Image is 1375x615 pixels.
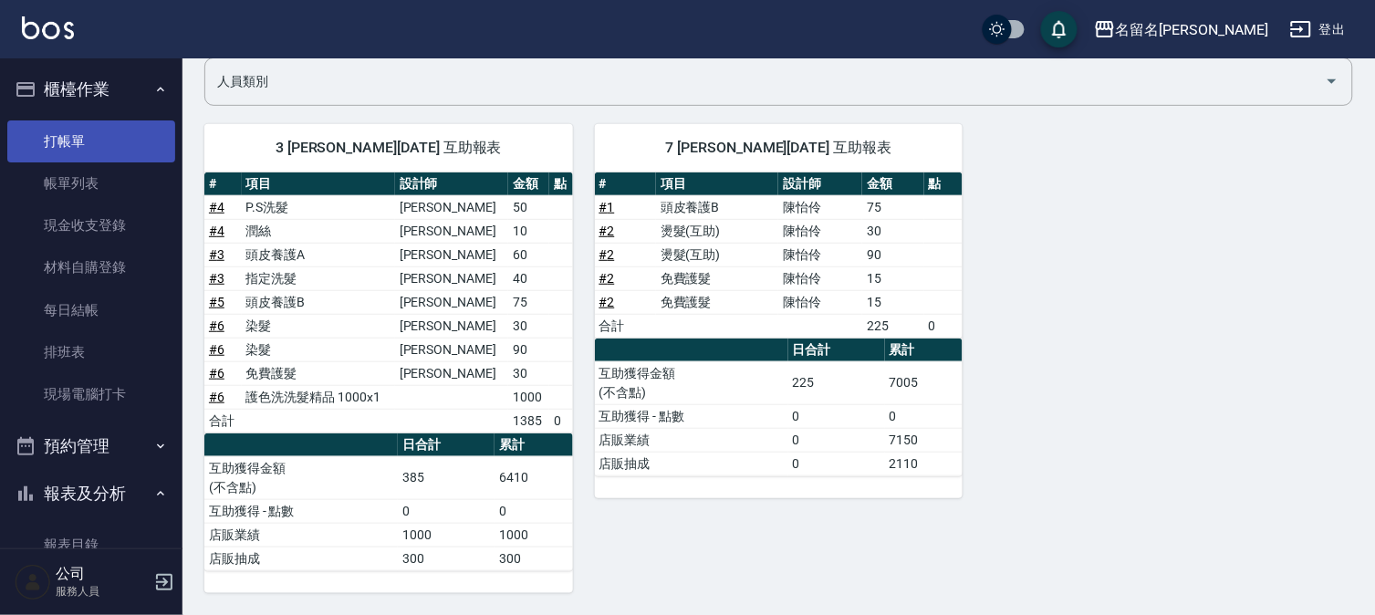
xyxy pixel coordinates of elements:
[508,409,549,433] td: 1385
[242,314,395,338] td: 染髮
[788,404,885,428] td: 0
[656,243,778,266] td: 燙髮(互助)
[398,547,495,570] td: 300
[395,219,508,243] td: [PERSON_NAME]
[508,361,549,385] td: 30
[56,565,149,583] h5: 公司
[508,314,549,338] td: 30
[885,428,964,452] td: 7150
[209,366,224,380] a: #6
[209,247,224,262] a: #3
[209,318,224,333] a: #6
[56,583,149,599] p: 服務人員
[204,456,398,499] td: 互助獲得金額 (不含點)
[862,314,923,338] td: 225
[549,172,573,196] th: 點
[495,547,573,570] td: 300
[226,139,551,157] span: 3 [PERSON_NAME][DATE] 互助報表
[22,16,74,39] img: Logo
[495,433,573,457] th: 累計
[508,338,549,361] td: 90
[209,342,224,357] a: #6
[508,219,549,243] td: 10
[398,433,495,457] th: 日合計
[599,295,615,309] a: #2
[599,271,615,286] a: #2
[209,200,224,214] a: #4
[242,290,395,314] td: 頭皮養護B
[204,409,242,433] td: 合計
[595,339,964,476] table: a dense table
[395,290,508,314] td: [PERSON_NAME]
[395,314,508,338] td: [PERSON_NAME]
[242,338,395,361] td: 染髮
[599,247,615,262] a: #2
[242,172,395,196] th: 項目
[595,314,656,338] td: 合計
[508,290,549,314] td: 75
[508,385,549,409] td: 1000
[242,361,395,385] td: 免費護髮
[1116,18,1268,41] div: 名留名[PERSON_NAME]
[209,390,224,404] a: #6
[778,243,862,266] td: 陳怡伶
[656,290,778,314] td: 免費護髮
[204,172,242,196] th: #
[242,195,395,219] td: P.S洗髮
[862,219,923,243] td: 30
[1087,11,1276,48] button: 名留名[PERSON_NAME]
[7,120,175,162] a: 打帳單
[595,172,656,196] th: #
[242,243,395,266] td: 頭皮養護A
[656,172,778,196] th: 項目
[7,66,175,113] button: 櫃檯作業
[924,172,964,196] th: 點
[508,266,549,290] td: 40
[209,271,224,286] a: #3
[595,172,964,339] table: a dense table
[242,266,395,290] td: 指定洗髮
[508,195,549,219] td: 50
[862,172,923,196] th: 金額
[656,195,778,219] td: 頭皮養護B
[7,204,175,246] a: 現金收支登錄
[885,339,964,362] th: 累計
[204,499,398,523] td: 互助獲得 - 點數
[549,409,573,433] td: 0
[788,428,885,452] td: 0
[788,361,885,404] td: 225
[1283,13,1353,47] button: 登出
[242,219,395,243] td: 潤絲
[209,295,224,309] a: #5
[495,523,573,547] td: 1000
[778,195,862,219] td: 陳怡伶
[395,361,508,385] td: [PERSON_NAME]
[778,172,862,196] th: 設計師
[508,243,549,266] td: 60
[1041,11,1078,47] button: save
[204,433,573,571] table: a dense table
[7,162,175,204] a: 帳單列表
[778,219,862,243] td: 陳怡伶
[778,290,862,314] td: 陳怡伶
[395,195,508,219] td: [PERSON_NAME]
[204,523,398,547] td: 店販業績
[656,219,778,243] td: 燙髮(互助)
[885,452,964,475] td: 2110
[213,66,1318,98] input: 人員名稱
[15,564,51,600] img: Person
[508,172,549,196] th: 金額
[495,499,573,523] td: 0
[599,200,615,214] a: #1
[595,404,788,428] td: 互助獲得 - 點數
[209,224,224,238] a: #4
[924,314,964,338] td: 0
[862,266,923,290] td: 15
[7,289,175,331] a: 每日結帳
[599,224,615,238] a: #2
[7,246,175,288] a: 材料自購登錄
[7,331,175,373] a: 排班表
[395,172,508,196] th: 設計師
[398,523,495,547] td: 1000
[862,195,923,219] td: 75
